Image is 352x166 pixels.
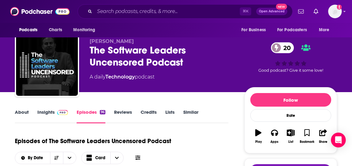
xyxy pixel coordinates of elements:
[241,26,266,34] span: For Business
[315,24,337,36] button: open menu
[259,10,285,13] span: Open Advanced
[337,5,342,10] svg: Add a profile image
[90,73,155,81] div: A daily podcast
[10,6,70,17] img: Podchaser - Follow, Share and Rate Podcasts
[19,26,37,34] span: Podcasts
[49,26,62,34] span: Charts
[271,42,294,53] a: 20
[77,109,105,123] a: Episodes96
[50,152,63,164] button: Sort Direction
[15,152,76,164] h2: Choose List sort
[331,133,346,147] div: Open Intercom Messenger
[250,125,266,147] button: Play
[311,6,321,17] a: Show notifications dropdown
[296,6,306,17] a: Show notifications dropdown
[300,140,314,144] div: Bookmark
[256,8,287,15] button: Open AdvancedNew
[258,68,323,73] span: Good podcast? Give it some love!
[288,140,293,144] div: List
[183,109,198,123] a: Similar
[45,24,66,36] a: Charts
[81,152,124,164] button: Choose View
[315,125,331,147] button: Share
[276,4,287,10] span: New
[328,5,342,18] button: Show profile menu
[105,74,135,80] a: Technology
[328,5,342,18] img: User Profile
[100,110,105,114] div: 96
[15,109,29,123] a: About
[273,24,316,36] button: open menu
[63,152,76,164] button: open menu
[37,109,68,123] a: InsightsPodchaser Pro
[250,93,331,107] button: Follow
[16,34,78,96] img: The Software Leaders Uncensored Podcast
[15,137,171,145] h1: Episodes of The Software Leaders Uncensored Podcast
[69,24,103,36] button: open menu
[255,140,262,144] div: Play
[73,26,95,34] span: Monitoring
[78,4,293,19] div: Search podcasts, credits, & more...
[165,109,175,123] a: Lists
[95,6,240,16] input: Search podcasts, credits, & more...
[250,109,331,122] div: Rate
[319,140,327,144] div: Share
[319,26,329,34] span: More
[237,24,274,36] button: open menu
[114,109,132,123] a: Reviews
[95,156,105,160] span: Card
[57,110,68,115] img: Podchaser Pro
[141,109,157,123] a: Credits
[240,7,251,15] span: ⌘ K
[328,5,342,18] span: Logged in as kindrieri
[299,125,315,147] button: Bookmark
[271,140,279,144] div: Apps
[15,24,45,36] button: open menu
[277,26,307,34] span: For Podcasters
[266,125,282,147] button: Apps
[28,156,45,160] span: By Date
[15,156,50,160] button: open menu
[244,38,337,77] div: 20Good podcast? Give it some love!
[277,42,294,53] span: 20
[90,38,134,44] span: [PERSON_NAME]
[283,125,299,147] button: List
